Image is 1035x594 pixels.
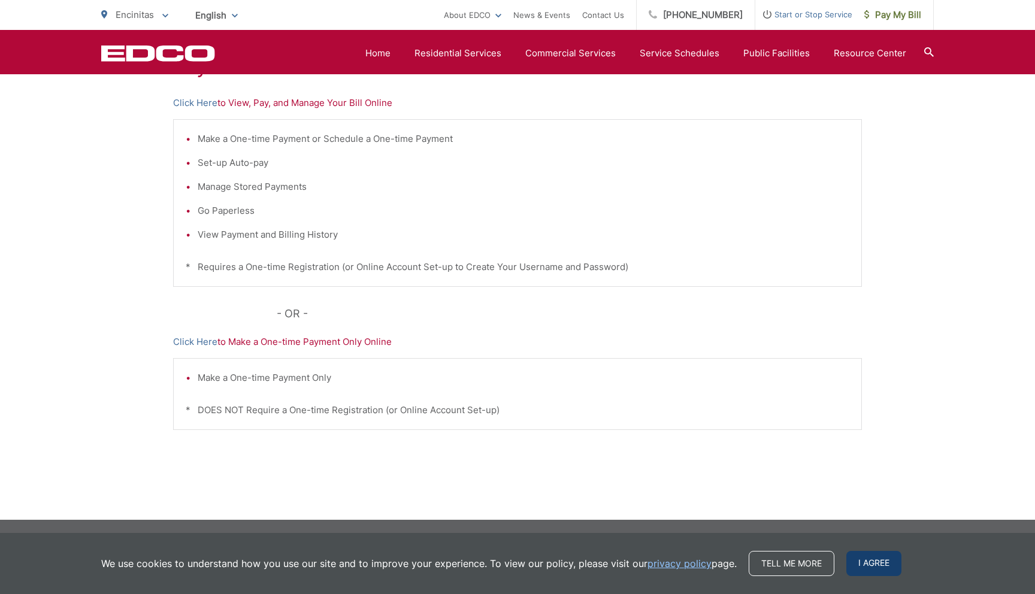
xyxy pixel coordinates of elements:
a: EDCD logo. Return to the homepage. [101,45,215,62]
a: About EDCO [444,8,501,22]
span: English [186,5,247,26]
a: Home [365,46,391,60]
span: Pay My Bill [864,8,921,22]
p: We use cookies to understand how you use our site and to improve your experience. To view our pol... [101,556,737,571]
p: * Requires a One-time Registration (or Online Account Set-up to Create Your Username and Password) [186,260,849,274]
p: - OR - [277,305,862,323]
a: Commercial Services [525,46,616,60]
p: to View, Pay, and Manage Your Bill Online [173,96,862,110]
a: Resource Center [834,46,906,60]
a: Click Here [173,335,217,349]
a: News & Events [513,8,570,22]
p: * DOES NOT Require a One-time Registration (or Online Account Set-up) [186,403,849,417]
a: privacy policy [647,556,712,571]
li: Make a One-time Payment or Schedule a One-time Payment [198,132,849,146]
li: Make a One-time Payment Only [198,371,849,385]
a: Residential Services [414,46,501,60]
li: View Payment and Billing History [198,228,849,242]
a: Public Facilities [743,46,810,60]
p: to Make a One-time Payment Only Online [173,335,862,349]
span: Encinitas [116,9,154,20]
a: Service Schedules [640,46,719,60]
a: Click Here [173,96,217,110]
li: Manage Stored Payments [198,180,849,194]
a: Contact Us [582,8,624,22]
span: I agree [846,551,901,576]
li: Set-up Auto-pay [198,156,849,170]
a: Tell me more [749,551,834,576]
li: Go Paperless [198,204,849,218]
